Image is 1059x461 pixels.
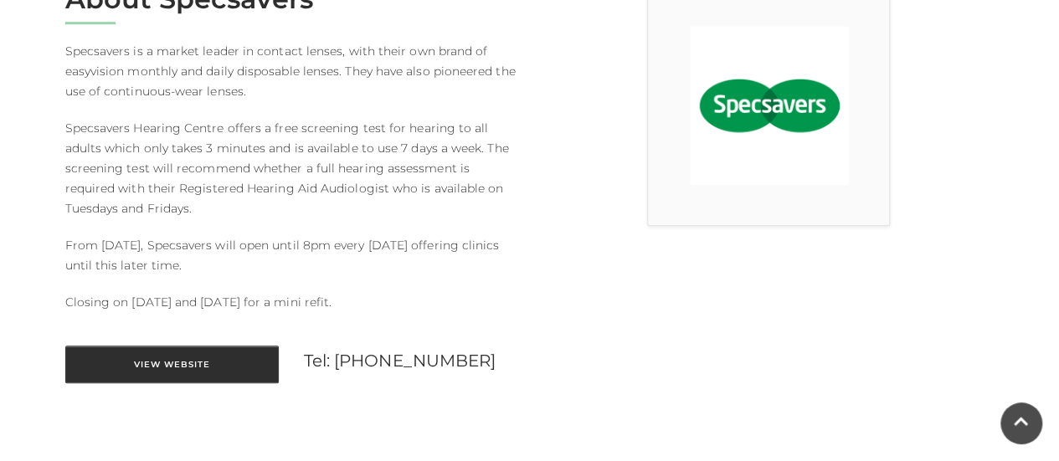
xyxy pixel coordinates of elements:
p: From [DATE], Specsavers will open until 8pm every [DATE] offering clinics until this later time. [65,235,517,275]
a: Tel: [PHONE_NUMBER] [304,351,496,371]
p: Closing on [DATE] and [DATE] for a mini refit. [65,292,517,312]
p: Specsavers is a market leader in contact lenses, with their own brand of easyvision monthly and d... [65,41,517,101]
a: View Website [65,346,279,383]
p: Specsavers Hearing Centre offers a free screening test for hearing to all adults which only takes... [65,118,517,218]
